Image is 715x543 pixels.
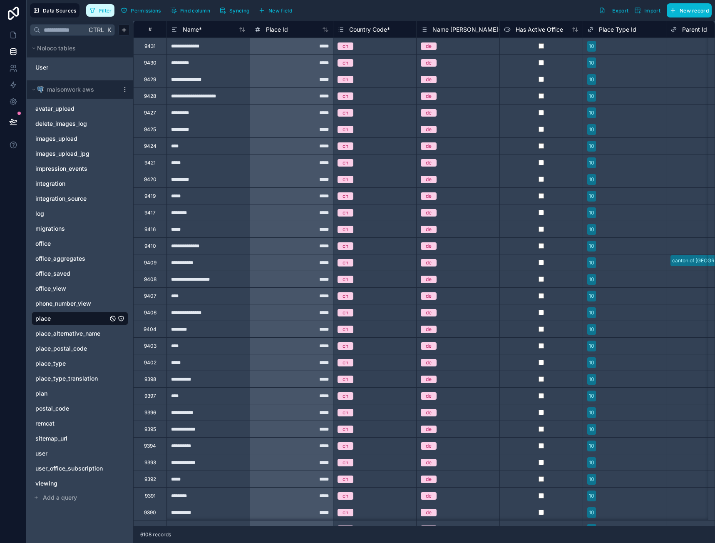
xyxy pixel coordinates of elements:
[35,179,65,188] span: integration
[426,426,432,433] div: de
[589,409,594,416] div: 10
[144,110,156,116] div: 9427
[35,284,108,293] a: office_view
[144,143,156,149] div: 9424
[144,293,156,299] div: 9407
[32,102,128,115] div: avatar_upload
[144,509,156,516] div: 9390
[144,359,156,366] div: 9402
[144,226,156,233] div: 9416
[343,409,348,416] div: ch
[32,132,128,145] div: images_upload
[35,105,108,113] a: avatar_upload
[37,86,44,93] img: Postgres logo
[32,192,128,205] div: integration_source
[144,376,156,383] div: 9398
[32,312,128,325] div: place
[32,117,128,130] div: delete_images_log
[35,120,87,128] span: delete_images_log
[30,84,118,95] button: Postgres logomaisonwork aws
[35,419,55,428] span: remcat
[32,147,128,160] div: images_upload_jpg
[426,42,432,50] div: de
[426,142,432,150] div: de
[35,209,44,218] span: log
[37,44,76,52] span: Noloco tables
[35,179,108,188] a: integration
[180,7,210,14] span: Find column
[35,434,108,443] a: sitemap_url
[35,194,108,203] a: integration_source
[343,42,348,50] div: ch
[426,276,432,283] div: de
[589,242,594,250] div: 10
[589,326,594,333] div: 10
[596,3,631,17] button: Export
[682,25,707,34] span: Parent Id
[144,459,156,466] div: 9393
[35,120,108,128] a: delete_images_log
[35,359,66,368] span: place_type
[426,459,432,466] div: de
[589,476,594,483] div: 10
[144,276,156,283] div: 9408
[426,492,432,500] div: de
[426,126,432,133] div: de
[35,63,48,72] span: User
[343,126,348,133] div: ch
[35,434,67,443] span: sitemap_url
[144,60,156,66] div: 9430
[343,359,348,366] div: ch
[144,93,156,100] div: 9428
[144,259,156,266] div: 9409
[32,222,128,235] div: migrations
[589,159,594,167] div: 10
[343,309,348,316] div: ch
[35,479,57,488] span: viewing
[35,105,74,113] span: avatar_upload
[680,7,709,14] span: New record
[343,142,348,150] div: ch
[426,176,432,183] div: de
[144,476,156,483] div: 9392
[35,224,65,233] span: migrations
[516,25,563,34] span: Has Active Office
[589,342,594,350] div: 10
[35,419,108,428] a: remcat
[32,342,128,355] div: place_postal_code
[343,209,348,217] div: ch
[35,164,87,173] span: impression_events
[35,359,108,368] a: place_type
[426,392,432,400] div: de
[144,526,156,533] div: 9388
[589,442,594,450] div: 10
[47,85,94,94] span: maisonwork aws
[589,209,594,217] div: 10
[32,387,128,400] div: plan
[589,492,594,500] div: 10
[32,297,128,310] div: phone_number_view
[30,42,125,54] button: Noloco tables
[589,42,594,50] div: 10
[43,493,77,502] span: Add a query
[35,254,108,263] a: office_aggregates
[426,192,432,200] div: de
[589,509,594,516] div: 10
[35,135,108,143] a: images_upload
[343,226,348,233] div: ch
[589,76,594,83] div: 10
[426,209,432,217] div: de
[35,269,108,278] a: office_saved
[426,509,432,516] div: de
[35,374,108,383] a: place_type_translation
[144,76,156,83] div: 9429
[35,479,108,488] a: viewing
[35,299,91,308] span: phone_number_view
[144,243,156,249] div: 9410
[266,25,288,34] span: Place Id
[343,192,348,200] div: ch
[88,25,105,35] span: Ctrl
[106,27,112,33] span: K
[216,4,252,17] button: Syncing
[32,447,128,460] div: user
